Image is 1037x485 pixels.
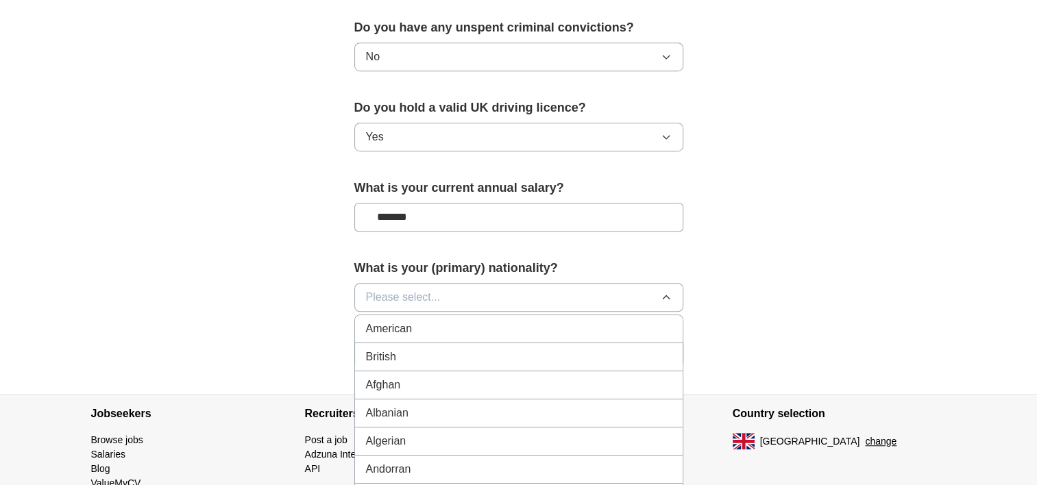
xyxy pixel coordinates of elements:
[354,99,683,117] label: Do you hold a valid UK driving licence?
[91,434,143,445] a: Browse jobs
[354,259,683,277] label: What is your (primary) nationality?
[865,434,896,449] button: change
[366,129,384,145] span: Yes
[366,289,441,306] span: Please select...
[91,463,110,474] a: Blog
[366,321,413,337] span: American
[305,449,389,460] a: Adzuna Intelligence
[366,377,401,393] span: Afghan
[366,433,406,449] span: Algerian
[366,405,408,421] span: Albanian
[354,42,683,71] button: No
[760,434,860,449] span: [GEOGRAPHIC_DATA]
[733,395,947,433] h4: Country selection
[733,433,755,449] img: UK flag
[354,179,683,197] label: What is your current annual salary?
[366,349,396,365] span: British
[305,434,347,445] a: Post a job
[354,123,683,151] button: Yes
[354,18,683,37] label: Do you have any unspent criminal convictions?
[366,49,380,65] span: No
[354,283,683,312] button: Please select...
[366,461,411,477] span: Andorran
[305,463,321,474] a: API
[91,449,126,460] a: Salaries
